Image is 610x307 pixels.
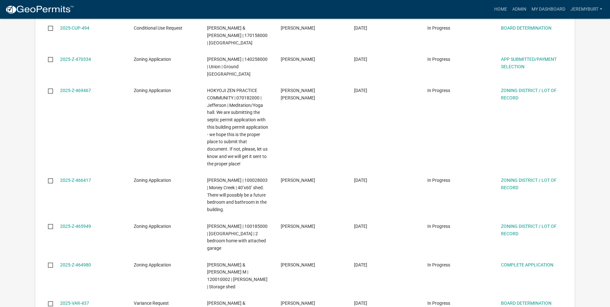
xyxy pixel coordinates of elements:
[427,178,450,183] span: In Progress
[207,25,268,45] span: NELSON,TIM & GWEN | 170158000 | Yucatan
[281,178,315,183] span: Keith voegel
[60,262,91,267] a: 2025-Z-464980
[207,88,268,166] span: HOKYOJI ZEN PRACTICE COMMUNITY | 070182000 | Jefferson | Meditation/Yoga hall. We are submitting ...
[529,3,568,15] a: My Dashboard
[510,3,529,15] a: Admin
[281,301,315,306] span: Adam Steele
[354,301,367,306] span: 08/12/2025
[427,88,450,93] span: In Progress
[501,88,557,100] a: ZONING DISTRICT / LOT OF RECORD
[501,178,557,190] a: ZONING DISTRICT / LOT OF RECORD
[134,178,171,183] span: Zoning Application
[134,57,171,62] span: Zoning Application
[134,301,169,306] span: Variance Request
[60,25,89,31] a: 2025-CUP-494
[427,262,450,267] span: In Progress
[207,57,268,77] span: TOSTENSON,BRIAN M | 140258000 | Union | Ground Mount Solar Array
[354,88,367,93] span: 08/26/2025
[281,262,315,267] span: Aaron Vincent Auger
[501,262,553,267] a: COMPLETE APPLICATION
[207,178,268,212] span: VOEGEL,KEITH W | 100028003 | Money Creek | 40’x60’ shed. There will possibly be a future bedroom ...
[281,88,315,100] span: Gage Myers
[207,262,268,289] span: AUGER,AARON V & JANELL M | 120010002 | Sheldon | Storage shed
[501,57,557,69] a: APP SUBMITTED/PAYMENT SELECTION
[60,178,91,183] a: 2025-Z-466417
[501,301,551,306] a: BOARD DETERMINATION
[134,262,171,267] span: Zoning Application
[60,57,91,62] a: 2025-Z-470334
[134,88,171,93] span: Zoning Application
[354,262,367,267] span: 08/17/2025
[354,224,367,229] span: 08/19/2025
[427,301,450,306] span: In Progress
[354,57,367,62] span: 08/27/2025
[134,224,171,229] span: Zoning Application
[427,224,450,229] span: In Progress
[427,57,450,62] span: In Progress
[492,3,510,15] a: Home
[281,25,315,31] span: Tim Nelson
[60,224,91,229] a: 2025-Z-465949
[60,88,91,93] a: 2025-Z-469467
[568,3,605,15] a: JeremyBurt
[60,301,89,306] a: 2025-VAR-437
[427,25,450,31] span: In Progress
[281,57,315,62] span: Brian Tostenson
[207,224,268,251] span: DAVIDSON,MARK | 100185000 | Money Creek | 2 bedroom home with attached garage
[354,178,367,183] span: 08/19/2025
[501,224,557,236] a: ZONING DISTRICT / LOT OF RECORD
[281,224,315,229] span: mark davidson
[501,25,551,31] a: BOARD DETERMINATION
[134,25,182,31] span: Conditional Use Request
[354,25,367,31] span: 09/02/2025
